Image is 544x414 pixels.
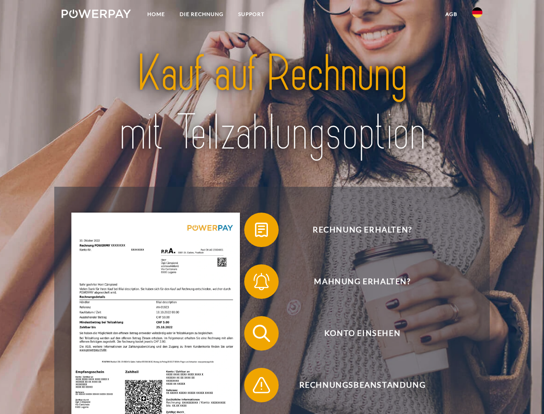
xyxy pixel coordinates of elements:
button: Rechnung erhalten? [244,213,468,247]
span: Mahnung erhalten? [257,264,468,299]
img: qb_bell.svg [251,271,272,292]
a: agb [438,6,465,22]
button: Rechnungsbeanstandung [244,368,468,402]
img: qb_warning.svg [251,374,272,396]
span: Rechnungsbeanstandung [257,368,468,402]
button: Mahnung erhalten? [244,264,468,299]
img: title-powerpay_de.svg [82,41,462,165]
span: Konto einsehen [257,316,468,351]
img: logo-powerpay-white.svg [62,9,131,18]
a: Home [140,6,172,22]
img: qb_bill.svg [251,219,272,241]
a: DIE RECHNUNG [172,6,231,22]
button: Konto einsehen [244,316,468,351]
span: Rechnung erhalten? [257,213,468,247]
img: de [472,7,482,18]
img: qb_search.svg [251,323,272,344]
a: SUPPORT [231,6,272,22]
